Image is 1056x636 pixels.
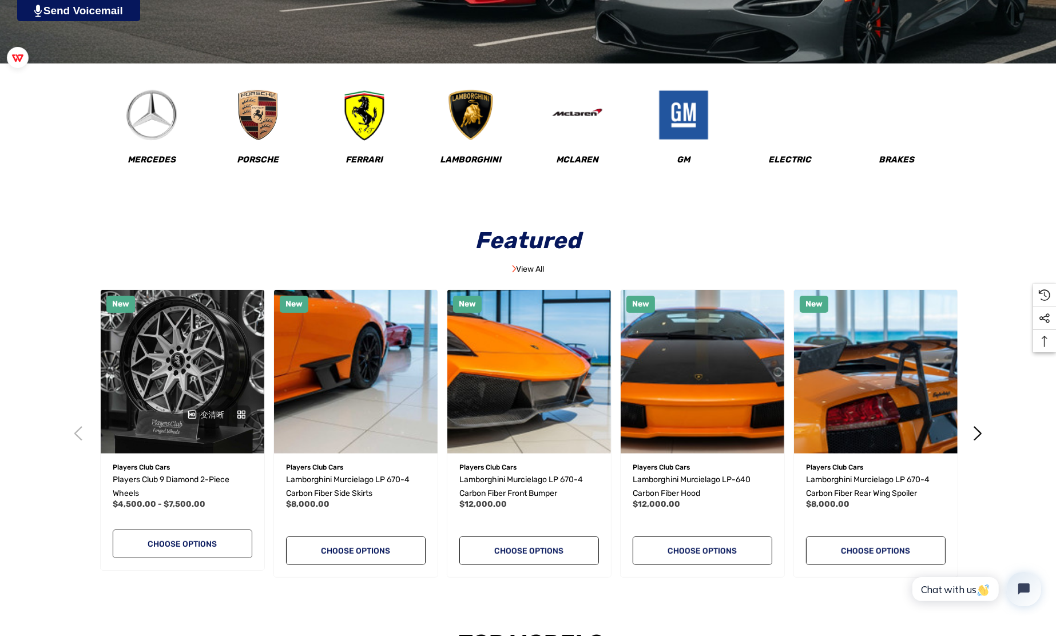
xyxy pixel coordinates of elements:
a: Choose Options [286,536,426,565]
span: New [459,299,476,309]
img: Lamborghini Murcielago LP 670-4 Carbon Fiber Side Skirts [274,290,438,454]
a: Image Device Electric [738,112,843,179]
a: Lamborghini Murcielago LP 670-4 Carbon Fiber Side Skirts,$8,000.00 [274,290,438,454]
a: Lamborghini Murcielago LP 670-4 Carbon Fiber Rear Wing Spoiler,$8,000.00 [794,290,958,454]
a: Image Device Mercedes [100,89,204,179]
img: Image Device [232,89,284,141]
img: Image Device [551,89,603,141]
span: $8,000.00 [286,499,329,509]
a: Image Device Brakes [844,112,949,179]
a: Image Device Lamborghini [419,89,523,179]
img: Image Banner [512,265,517,273]
span: Electric [769,154,812,165]
span: Lamborghini Murcielago LP 670-4 Carbon Fiber Side Skirts [286,475,410,498]
span: $12,000.00 [459,499,507,509]
span: Featured [467,227,589,254]
svg: Social Media [1039,313,1050,324]
button: Go to slide 3 of 3 [63,418,94,450]
iframe: Tidio Chat [900,562,1051,616]
a: Lamborghini Murcielago LP 670-4 Carbon Fiber Front Bumper,$12,000.00 [459,473,599,500]
span: Mercedes [128,154,176,165]
span: $8,000.00 [806,499,849,509]
a: View All [512,264,545,274]
p: Players Club Cars [633,460,772,475]
a: Image Device Porsche [206,89,311,179]
a: Choose Options [113,530,252,558]
svg: Recently Viewed [1039,289,1050,301]
span: Players Club 9 Diamond 2-Piece Wheels [113,475,229,498]
img: Lamborghini Murcielago LP 670-4 Carbon Fiber Rear Wing Spoiler [794,290,958,454]
a: Lamborghini Murcielago LP 670-4 Carbon Fiber Front Bumper,$12,000.00 [447,290,611,454]
img: Lamborghini Murcielago LP-640 Carbon Fiber Hood [621,290,784,454]
span: Lamborghini Murcielago LP-640 Carbon Fiber Hood [633,475,751,498]
span: Ferrari [346,154,383,165]
img: PjwhLS0gR2VuZXJhdG9yOiBHcmF2aXQuaW8gLS0+PHN2ZyB4bWxucz0iaHR0cDovL3d3dy53My5vcmcvMjAwMC9zdmciIHhtb... [34,5,42,17]
p: Players Club Cars [459,460,599,475]
span: McLaren [556,154,598,165]
span: Lamborghini Murcielago LP 670-4 Carbon Fiber Rear Wing Spoiler [806,475,930,498]
img: Image Device [445,89,497,141]
a: Choose Options [806,536,946,565]
a: Lamborghini Murcielago LP-640 Carbon Fiber Hood,$12,000.00 [621,290,784,454]
a: Image Device Ferrari [312,89,417,179]
span: Brakes [879,154,914,165]
span: Lamborghini [440,154,502,165]
p: Players Club Cars [286,460,426,475]
a: Lamborghini Murcielago LP 670-4 Carbon Fiber Rear Wing Spoiler,$8,000.00 [806,473,946,500]
span: New [805,299,823,309]
a: Lamborghini Murcielago LP-640 Carbon Fiber Hood,$12,000.00 [633,473,772,500]
a: Players Club 9 Diamond 2-Piece Wheels,Price range from $4,500.00 to $7,500.00 [101,290,264,454]
a: Players Club 9 Diamond 2-Piece Wheels,Price range from $4,500.00 to $7,500.00 [113,473,252,500]
a: Image Device GM [632,89,736,179]
a: Image Device McLaren [525,89,630,179]
span: $12,000.00 [633,499,680,509]
button: Go to slide 2 of 3 [962,418,994,450]
img: Image Device [339,89,390,141]
p: Players Club Cars [806,460,946,475]
span: $4,500.00 - $7,500.00 [113,499,205,509]
span: Porsche [237,154,279,165]
span: New [112,299,129,309]
a: Choose Options [633,536,772,565]
img: Image Device [126,89,177,141]
span: Lamborghini Murcielago LP 670-4 Carbon Fiber Front Bumper [459,475,583,498]
a: Choose Options [459,536,599,565]
svg: Top [1033,336,1056,347]
img: Players Club 9 Diamond 2-Piece Wheels [101,290,264,454]
span: GM [677,154,690,165]
a: Lamborghini Murcielago LP 670-4 Carbon Fiber Side Skirts,$8,000.00 [286,473,426,500]
span: New [632,299,649,309]
span: New [285,299,303,309]
p: Players Club Cars [113,460,252,475]
img: Lamborghini Murcielago LP 670-4 Carbon Fiber Front Bumper [447,290,611,454]
img: Image Device [658,89,709,141]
